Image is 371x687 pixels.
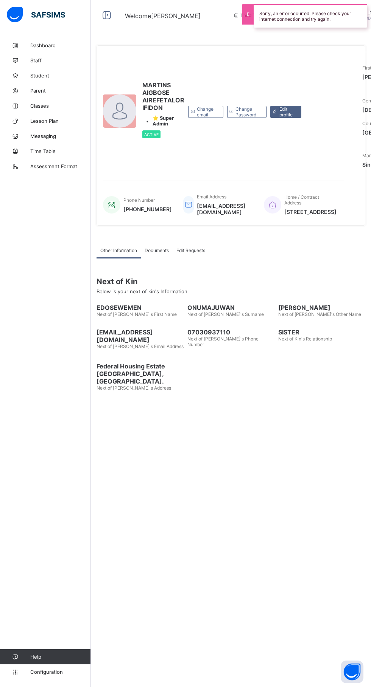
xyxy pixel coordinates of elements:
[233,12,296,18] span: session/term information
[100,248,137,253] span: Other Information
[30,163,91,169] span: Assessment Format
[30,133,91,139] span: Messaging
[197,203,253,215] span: [EMAIL_ADDRESS][DOMAIN_NAME]
[145,248,169,253] span: Documents
[254,4,367,28] div: Sorry, an error occurred. Please check your internet connection and try again.
[30,42,91,48] span: Dashboard
[284,209,337,215] span: [STREET_ADDRESS]
[125,12,201,20] span: Welcome [PERSON_NAME]
[97,343,184,349] span: Next of [PERSON_NAME]'s Email Address
[176,248,205,253] span: Edit Requests
[144,132,159,137] span: Active
[142,115,184,127] div: •
[197,106,217,118] span: Change email
[30,654,90,660] span: Help
[30,57,91,63] span: Staff
[97,311,177,317] span: Next of [PERSON_NAME]'s First Name
[7,7,65,23] img: safsims
[278,328,365,336] span: SISTER
[284,194,319,206] span: Home / Contract Address
[187,328,274,336] span: 07030937110
[235,106,260,118] span: Change Password
[97,362,184,385] span: Federal Housing Estate [GEOGRAPHIC_DATA], [GEOGRAPHIC_DATA].
[30,103,91,109] span: Classes
[30,118,91,124] span: Lesson Plan
[197,194,226,200] span: Email Address
[97,277,365,286] span: Next of Kin
[97,328,184,343] span: [EMAIL_ADDRESS][DOMAIN_NAME]
[30,88,91,94] span: Parent
[278,311,361,317] span: Next of [PERSON_NAME]'s Other Name
[97,288,187,294] span: Below is your next of kin's Information
[97,304,184,311] span: EDOSEWEMEN
[278,336,332,342] span: Next of Kin's Relationship
[187,304,274,311] span: ONUMAJUWAN
[279,106,296,118] span: Edit profile
[30,73,91,79] span: Student
[97,385,171,391] span: Next of [PERSON_NAME]'s Address
[123,206,172,212] span: [PHONE_NUMBER]
[187,311,264,317] span: Next of [PERSON_NAME]'s Surname
[278,304,365,311] span: [PERSON_NAME]
[123,197,155,203] span: Phone Number
[30,669,90,675] span: Configuration
[153,115,184,127] span: ⭐ Super Admin
[142,81,184,111] span: MARTINS AIGBOSE AIREFETALOR IFIDON
[341,661,363,683] button: Open asap
[187,336,259,347] span: Next of [PERSON_NAME]'s Phone Number
[30,148,91,154] span: Time Table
